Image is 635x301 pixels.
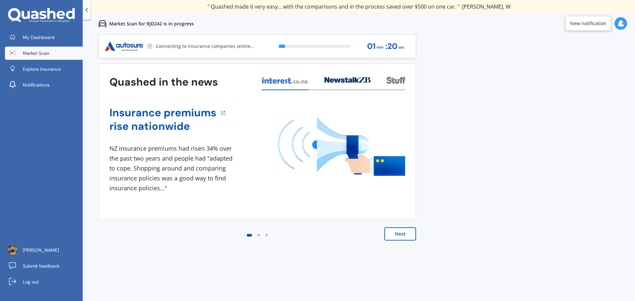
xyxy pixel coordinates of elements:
p: Market Scan for RJD242 is in progress [109,20,194,27]
a: Market Scan [5,47,83,60]
span: Log out [23,279,39,285]
span: Explore insurance [23,66,61,72]
span: min [376,43,384,52]
span: : 20 [385,42,398,51]
div: NZ insurance premiums had risen 34% over the past two years and people had "adapted to cope. Shop... [109,144,235,193]
a: rise nationwide [109,120,216,133]
a: Insurance premiums [109,106,216,120]
span: Submit feedback [23,263,60,269]
a: [PERSON_NAME] [5,244,83,257]
span: sec [398,43,404,52]
img: car.f15378c7a67c060ca3f3.svg [99,20,106,28]
p: Connecting to insurance companies online... [156,43,255,50]
span: [PERSON_NAME] [23,247,59,253]
a: Explore insurance [5,62,83,76]
div: New notification [570,20,606,27]
span: 01 [367,42,376,51]
a: Notifications [5,78,83,92]
span: Notifications [23,82,50,88]
h3: Quashed in the news [109,75,218,89]
a: My Dashboard [5,31,83,44]
img: ACg8ocJM7bmZjpoViTI0WroBrDJ_7_oF7x9p6Asn9ehxC5aDa1yxTGE=s96-c [8,245,18,255]
span: My Dashboard [23,34,55,41]
a: Submit feedback [5,259,83,273]
a: Log out [5,275,83,288]
img: media image [278,117,405,176]
button: Next [384,227,416,241]
span: Market Scan [23,50,49,56]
